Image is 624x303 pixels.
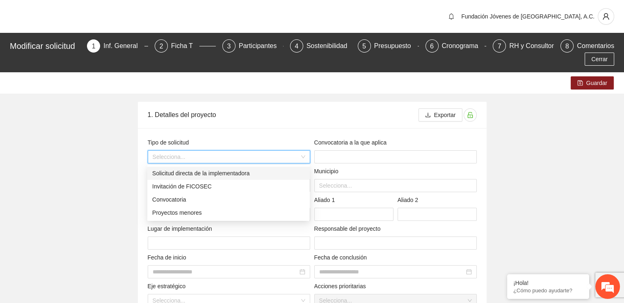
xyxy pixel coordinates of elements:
[418,108,462,122] button: downloadExportar
[586,78,607,87] span: Guardar
[152,182,305,191] div: Invitación de FICOSEC
[598,13,614,20] span: user
[290,39,351,53] div: 4Sostenibilidad
[222,39,283,53] div: 3Participantes
[464,112,476,118] span: unlock
[374,39,418,53] div: Presupuesto
[43,42,138,53] div: Chatee con nosotros ahora
[314,167,342,176] span: Municipio
[152,169,305,178] div: Solicitud directa de la implementadora
[314,138,390,147] span: Convocatoria a la que aplica
[152,208,305,217] div: Proyectos menores
[461,13,594,20] span: Fundación Jóvenes de [GEOGRAPHIC_DATA], A.C.
[103,39,144,53] div: Inf. General
[295,43,298,50] span: 4
[171,39,199,53] div: Ficha T
[513,280,583,286] div: ¡Hola!
[591,55,608,64] span: Cerrar
[362,43,366,50] span: 5
[135,4,154,24] div: Minimizar ventana de chat en vivo
[314,282,369,291] span: Acciones prioritarias
[4,209,156,238] textarea: Escriba su mensaje y pulse “Intro”
[155,39,216,53] div: 2Ficha T
[425,112,431,119] span: download
[585,53,614,66] button: Cerrar
[445,13,457,20] span: bell
[498,43,501,50] span: 7
[147,193,310,206] div: Convocatoria
[10,39,82,53] div: Modificar solicitud
[434,110,456,119] span: Exportar
[464,108,477,122] button: unlock
[509,39,567,53] div: RH y Consultores
[87,39,148,53] div: 1Inf. General
[92,43,96,50] span: 1
[314,253,370,262] span: Fecha de conclusión
[314,195,338,204] span: Aliado 1
[577,80,583,87] span: save
[148,103,418,126] div: 1. Detalles del proyecto
[560,39,614,53] div: 8Comentarios
[430,43,434,50] span: 6
[513,287,583,294] p: ¿Cómo puedo ayudarte?
[598,8,614,25] button: user
[571,76,614,90] button: saveGuardar
[445,10,458,23] button: bell
[147,167,310,180] div: Solicitud directa de la implementadora
[148,138,192,147] span: Tipo de solicitud
[493,39,554,53] div: 7RH y Consultores
[148,282,189,291] span: Eje estratégico
[442,39,485,53] div: Cronograma
[306,39,354,53] div: Sostenibilidad
[314,224,384,233] span: Responsable del proyecto
[48,102,113,185] span: Estamos en línea.
[148,253,190,262] span: Fecha de inicio
[227,43,231,50] span: 3
[577,39,614,53] div: Comentarios
[398,195,421,204] span: Aliado 2
[147,206,310,219] div: Proyectos menores
[425,39,487,53] div: 6Cronograma
[239,39,283,53] div: Participantes
[147,180,310,193] div: Invitación de FICOSEC
[565,43,569,50] span: 8
[358,39,419,53] div: 5Presupuesto
[152,195,305,204] div: Convocatoria
[160,43,163,50] span: 2
[148,224,215,233] span: Lugar de implementación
